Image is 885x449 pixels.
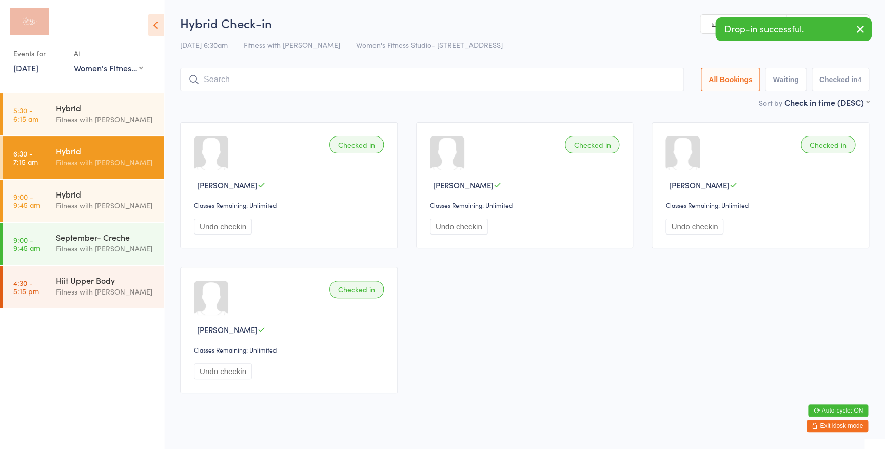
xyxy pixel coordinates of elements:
label: Sort by [759,97,782,108]
span: [PERSON_NAME] [197,324,258,335]
a: 9:00 -9:45 amHybridFitness with [PERSON_NAME] [3,180,164,222]
div: Classes Remaining: Unlimited [194,345,387,354]
time: 5:30 - 6:15 am [13,106,38,123]
button: Checked in4 [812,68,870,91]
button: Undo checkin [665,219,723,235]
div: Fitness with [PERSON_NAME] [56,200,155,211]
button: Waiting [765,68,806,91]
button: Undo checkin [194,363,252,379]
div: Checked in [801,136,855,153]
div: Check in time (DESC) [784,96,869,108]
div: Hiit Upper Body [56,275,155,286]
div: September- Creche [56,231,155,243]
span: [PERSON_NAME] [197,180,258,190]
div: Fitness with [PERSON_NAME] [56,243,155,255]
div: Classes Remaining: Unlimited [665,201,858,209]
time: 6:30 - 7:15 am [13,149,38,166]
button: All Bookings [701,68,760,91]
div: Events for [13,45,64,62]
div: Fitness with [PERSON_NAME] [56,286,155,298]
a: 4:30 -5:15 pmHiit Upper BodyFitness with [PERSON_NAME] [3,266,164,308]
h2: Hybrid Check-in [180,14,869,31]
time: 4:30 - 5:15 pm [13,279,39,295]
div: 4 [857,75,861,84]
time: 9:00 - 9:45 am [13,192,40,209]
span: Fitness with [PERSON_NAME] [244,40,340,50]
span: [PERSON_NAME] [668,180,729,190]
div: Fitness with [PERSON_NAME] [56,113,155,125]
div: Classes Remaining: Unlimited [430,201,623,209]
button: Undo checkin [194,219,252,235]
button: Undo checkin [430,219,488,235]
div: Hybrid [56,145,155,157]
div: Hybrid [56,188,155,200]
a: [DATE] [13,62,38,73]
time: 9:00 - 9:45 am [13,236,40,252]
div: At [74,45,143,62]
div: Drop-in successful. [715,17,872,41]
span: Women's Fitness Studio- [STREET_ADDRESS] [356,40,503,50]
div: Women's Fitness Studio- [STREET_ADDRESS] [74,62,143,73]
img: Fitness with Zoe [10,8,49,35]
div: Checked in [565,136,619,153]
div: Fitness with [PERSON_NAME] [56,157,155,168]
button: Exit kiosk mode [807,420,868,432]
input: Search [180,68,684,91]
a: 9:00 -9:45 amSeptember- CrecheFitness with [PERSON_NAME] [3,223,164,265]
div: Hybrid [56,102,155,113]
button: Auto-cycle: ON [808,404,868,417]
div: Classes Remaining: Unlimited [194,201,387,209]
a: 6:30 -7:15 amHybridFitness with [PERSON_NAME] [3,136,164,179]
span: [PERSON_NAME] [433,180,494,190]
div: Checked in [329,281,384,298]
div: Checked in [329,136,384,153]
a: 5:30 -6:15 amHybridFitness with [PERSON_NAME] [3,93,164,135]
span: [DATE] 6:30am [180,40,228,50]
